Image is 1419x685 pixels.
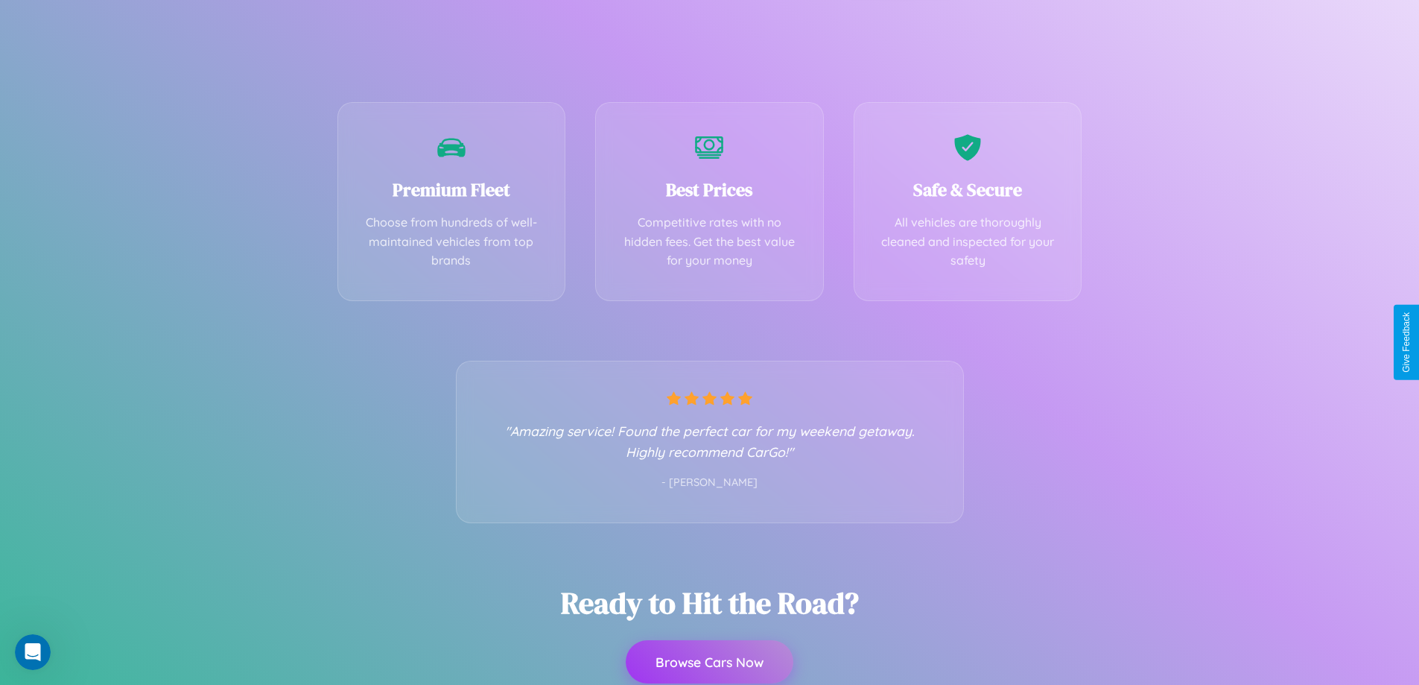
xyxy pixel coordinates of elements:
[361,213,543,271] p: Choose from hundreds of well-maintained vehicles from top brands
[561,583,859,623] h2: Ready to Hit the Road?
[626,640,793,684] button: Browse Cars Now
[877,177,1059,202] h3: Safe & Secure
[618,213,801,271] p: Competitive rates with no hidden fees. Get the best value for your money
[486,420,933,462] p: "Amazing service! Found the perfect car for my weekend getaway. Highly recommend CarGo!"
[486,473,933,493] p: - [PERSON_NAME]
[1401,312,1412,373] div: Give Feedback
[15,634,51,670] iframe: Intercom live chat
[877,213,1059,271] p: All vehicles are thoroughly cleaned and inspected for your safety
[618,177,801,202] h3: Best Prices
[361,177,543,202] h3: Premium Fleet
